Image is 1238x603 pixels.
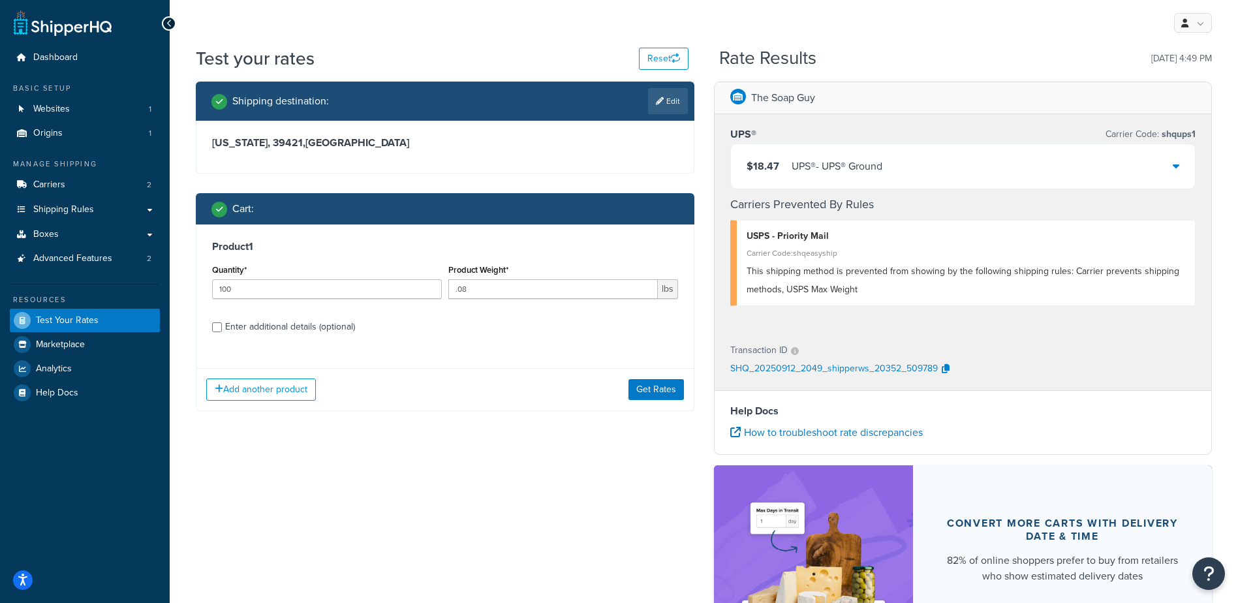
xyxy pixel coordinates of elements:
[10,247,160,271] a: Advanced Features2
[792,157,882,176] div: UPS® - UPS® Ground
[232,203,254,215] h2: Cart :
[33,204,94,215] span: Shipping Rules
[10,97,160,121] li: Websites
[1106,125,1196,144] p: Carrier Code:
[448,265,508,275] label: Product Weight*
[1192,557,1225,590] button: Open Resource Center
[747,264,1179,296] span: This shipping method is prevented from showing by the following shipping rules: Carrier prevents ...
[33,128,63,139] span: Origins
[10,247,160,271] li: Advanced Features
[212,265,247,275] label: Quantity*
[33,179,65,191] span: Carriers
[36,315,99,326] span: Test Your Rates
[10,223,160,247] a: Boxes
[944,553,1181,584] div: 82% of online shoppers prefer to buy from retailers who show estimated delivery dates
[225,318,355,336] div: Enter additional details (optional)
[730,128,756,141] h3: UPS®
[10,121,160,146] li: Origins
[10,309,160,332] a: Test Your Rates
[1151,50,1212,68] p: [DATE] 4:49 PM
[196,46,315,71] h1: Test your rates
[10,357,160,380] a: Analytics
[36,388,78,399] span: Help Docs
[36,339,85,350] span: Marketplace
[10,333,160,356] a: Marketplace
[658,279,678,299] span: lbs
[747,244,1186,262] div: Carrier Code: shqeasyship
[212,279,442,299] input: 0.0
[730,341,788,360] p: Transaction ID
[10,381,160,405] a: Help Docs
[10,173,160,197] li: Carriers
[10,121,160,146] a: Origins1
[10,173,160,197] a: Carriers2
[10,83,160,94] div: Basic Setup
[751,89,815,107] p: The Soap Guy
[206,379,316,401] button: Add another product
[147,179,151,191] span: 2
[730,403,1196,419] h4: Help Docs
[10,97,160,121] a: Websites1
[628,379,684,400] button: Get Rates
[730,425,923,440] a: How to troubleshoot rate discrepancies
[10,159,160,170] div: Manage Shipping
[33,253,112,264] span: Advanced Features
[212,240,678,253] h3: Product 1
[639,48,689,70] button: Reset
[747,159,779,174] span: $18.47
[10,294,160,305] div: Resources
[10,46,160,70] a: Dashboard
[33,104,70,115] span: Websites
[33,52,78,63] span: Dashboard
[730,196,1196,213] h4: Carriers Prevented By Rules
[212,322,222,332] input: Enter additional details (optional)
[944,517,1181,543] div: Convert more carts with delivery date & time
[147,253,151,264] span: 2
[149,128,151,139] span: 1
[648,88,688,114] a: Edit
[1159,127,1196,141] span: shqups1
[33,229,59,240] span: Boxes
[36,363,72,375] span: Analytics
[448,279,658,299] input: 0.00
[730,360,938,379] p: SHQ_20250912_2049_shipperws_20352_509789
[212,136,678,149] h3: [US_STATE], 39421 , [GEOGRAPHIC_DATA]
[232,95,329,107] h2: Shipping destination :
[747,227,1186,245] div: USPS - Priority Mail
[10,198,160,222] a: Shipping Rules
[719,48,816,69] h2: Rate Results
[149,104,151,115] span: 1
